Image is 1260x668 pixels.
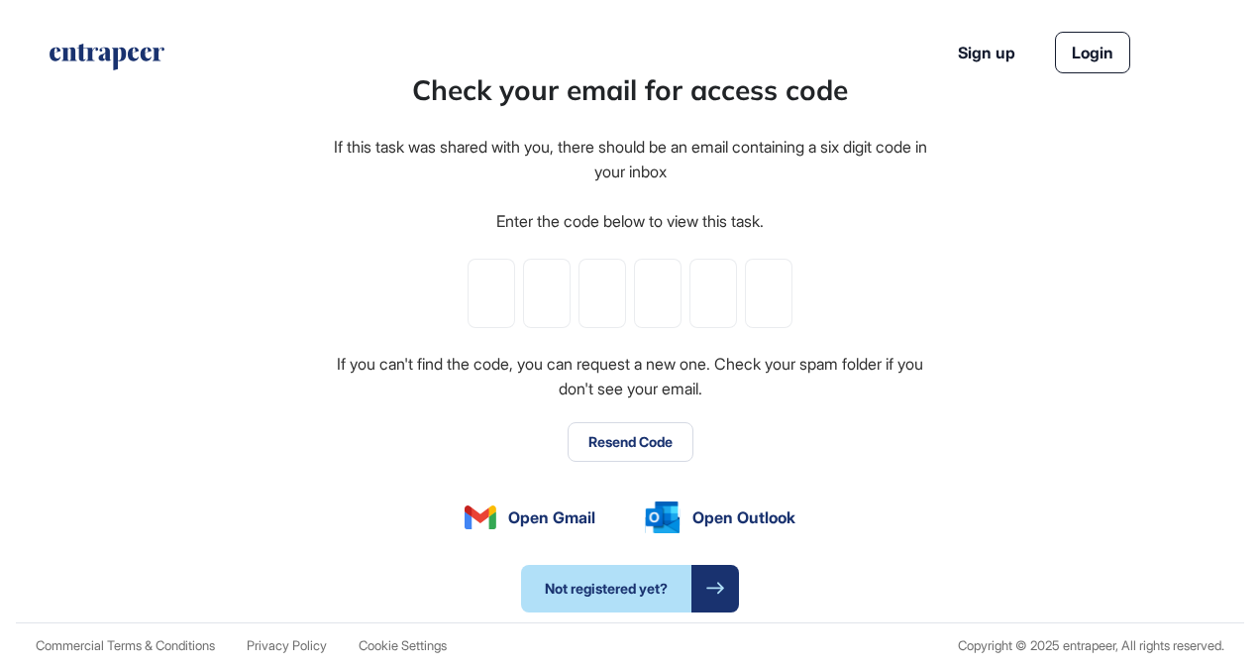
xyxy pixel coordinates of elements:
[331,352,929,402] div: If you can't find the code, you can request a new one. Check your spam folder if you don't see yo...
[48,44,166,77] a: entrapeer-logo
[645,501,795,533] a: Open Outlook
[568,422,693,462] button: Resend Code
[359,638,447,653] a: Cookie Settings
[496,209,764,235] div: Enter the code below to view this task.
[36,638,215,653] a: Commercial Terms & Conditions
[1055,32,1130,73] a: Login
[521,565,691,612] span: Not registered yet?
[958,638,1224,653] div: Copyright © 2025 entrapeer, All rights reserved.
[359,637,447,653] span: Cookie Settings
[247,638,327,653] a: Privacy Policy
[331,135,929,185] div: If this task was shared with you, there should be an email containing a six digit code in your inbox
[692,505,795,529] span: Open Outlook
[958,41,1015,64] a: Sign up
[508,505,595,529] span: Open Gmail
[465,505,595,529] a: Open Gmail
[521,565,739,612] a: Not registered yet?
